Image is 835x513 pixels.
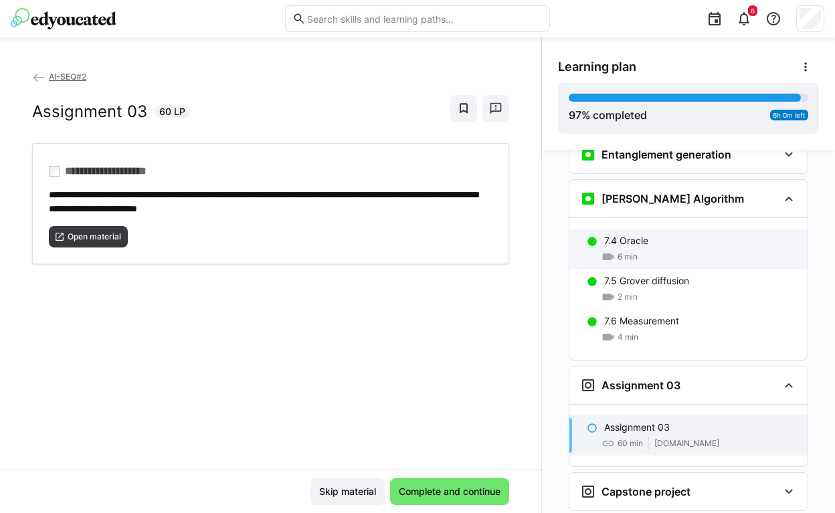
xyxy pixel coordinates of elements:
[49,226,128,247] button: Open material
[601,379,680,392] h3: Assignment 03
[601,192,744,205] h3: [PERSON_NAME] Algorithm
[604,421,670,434] p: Assignment 03
[618,292,638,302] span: 2 min
[618,438,643,449] span: 60 min
[618,251,638,262] span: 6 min
[159,105,185,118] span: 60 LP
[32,102,147,122] h2: Assignment 03
[569,108,581,122] span: 97
[558,60,636,74] span: Learning plan
[654,438,719,449] span: [DOMAIN_NAME]
[773,111,806,119] span: 6h 0m left
[618,332,638,342] span: 4 min
[604,314,679,328] p: 7.6 Measurement
[49,72,86,82] span: AI-SEQ#2
[569,107,647,123] div: % completed
[397,485,502,498] span: Complete and continue
[66,231,122,242] span: Open material
[306,13,543,25] input: Search skills and learning paths…
[601,485,690,498] h3: Capstone project
[601,148,731,161] h3: Entanglement generation
[317,485,378,498] span: Skip material
[751,7,755,15] span: 6
[604,234,648,247] p: 7.4 Oracle
[390,478,509,505] button: Complete and continue
[310,478,385,505] button: Skip material
[32,72,86,82] a: AI-SEQ#2
[604,274,689,288] p: 7.5 Grover diffusion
